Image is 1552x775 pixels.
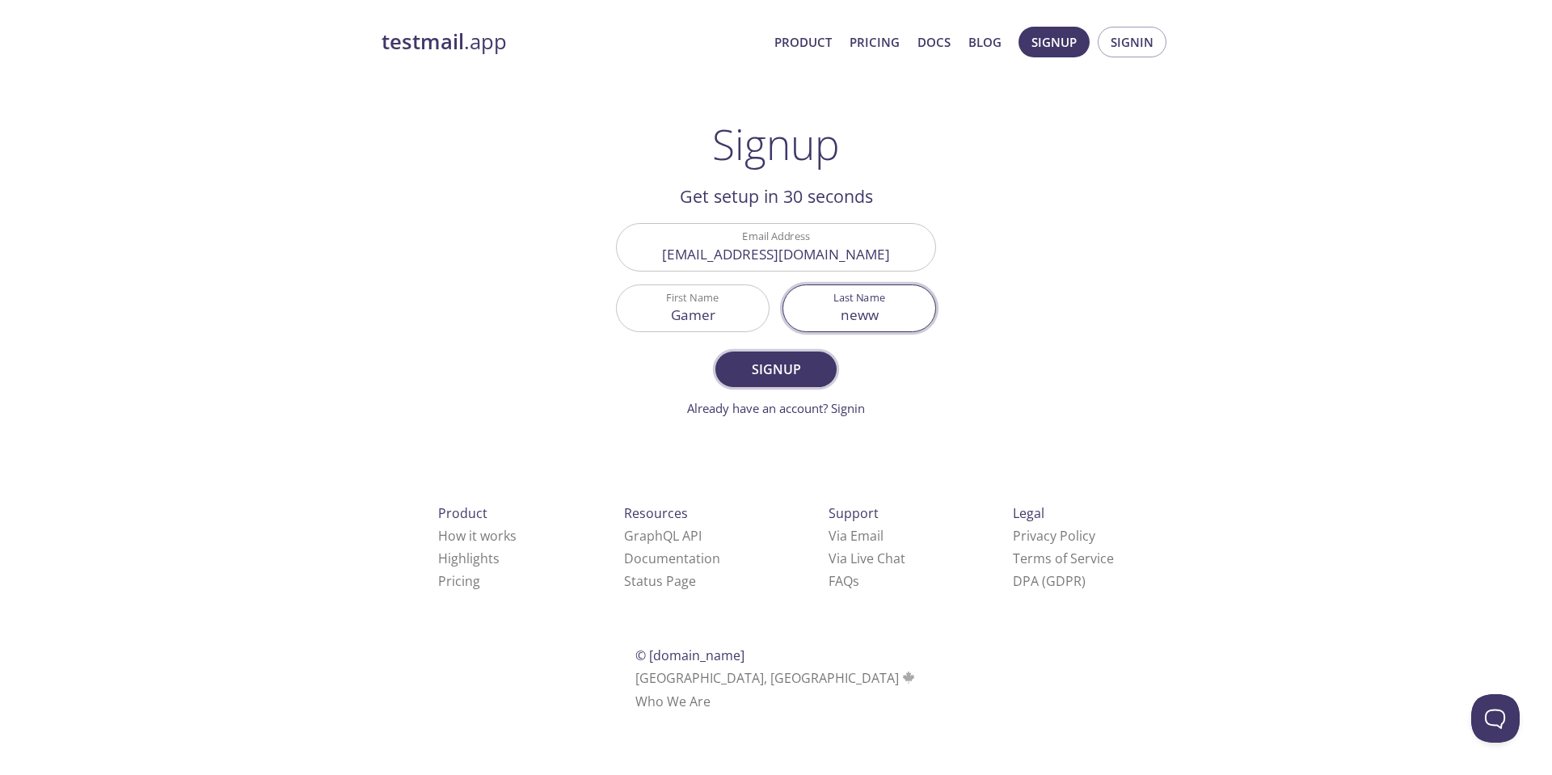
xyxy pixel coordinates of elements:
[438,550,500,567] a: Highlights
[438,527,517,545] a: How it works
[733,358,819,381] span: Signup
[1013,572,1086,590] a: DPA (GDPR)
[1098,27,1166,57] button: Signin
[616,183,936,210] h2: Get setup in 30 seconds
[853,572,859,590] span: s
[715,352,837,387] button: Signup
[624,504,688,522] span: Resources
[1013,504,1044,522] span: Legal
[829,527,884,545] a: Via Email
[1471,694,1520,743] iframe: Help Scout Beacon - Open
[438,504,487,522] span: Product
[829,550,905,567] a: Via Live Chat
[382,27,464,56] strong: testmail
[829,572,859,590] a: FAQ
[635,647,744,664] span: © [DOMAIN_NAME]
[1013,527,1095,545] a: Privacy Policy
[635,693,711,710] a: Who We Are
[917,32,951,53] a: Docs
[1018,27,1090,57] button: Signup
[624,572,696,590] a: Status Page
[624,527,702,545] a: GraphQL API
[687,400,865,416] a: Already have an account? Signin
[1111,32,1153,53] span: Signin
[850,32,900,53] a: Pricing
[1013,550,1114,567] a: Terms of Service
[774,32,832,53] a: Product
[712,120,840,168] h1: Signup
[438,572,480,590] a: Pricing
[1031,32,1077,53] span: Signup
[635,669,917,687] span: [GEOGRAPHIC_DATA], [GEOGRAPHIC_DATA]
[382,28,761,56] a: testmail.app
[624,550,720,567] a: Documentation
[968,32,1002,53] a: Blog
[829,504,879,522] span: Support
